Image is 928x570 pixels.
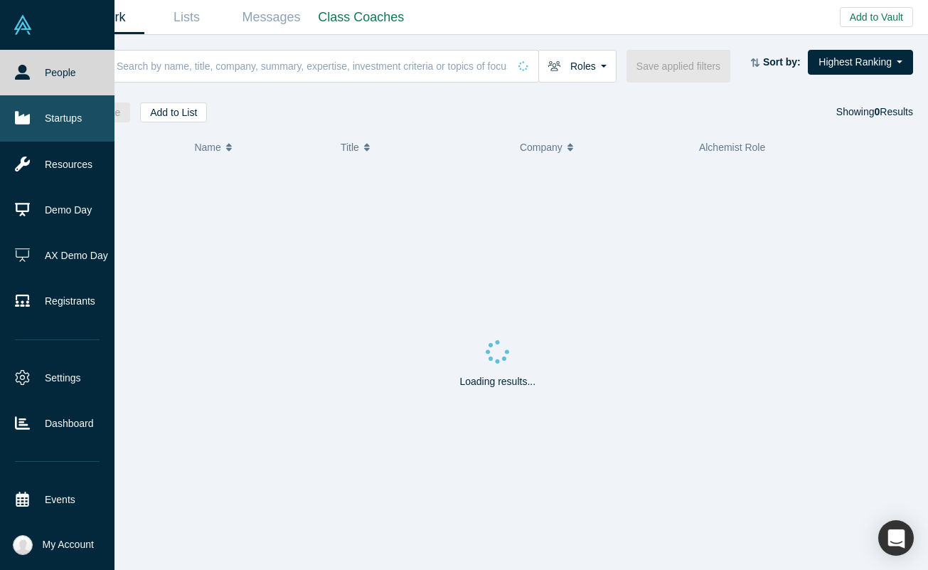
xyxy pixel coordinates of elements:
button: Title [341,132,505,162]
strong: 0 [875,106,880,117]
span: Company [520,132,562,162]
input: Search by name, title, company, summary, expertise, investment criteria or topics of focus [115,49,508,83]
button: Add to Vault [840,7,913,27]
span: Results [875,106,913,117]
a: Lists [144,1,229,34]
a: Class Coaches [314,1,409,34]
span: Name [194,132,220,162]
button: Name [194,132,326,162]
button: Save applied filters [626,50,730,83]
button: Highest Ranking [808,50,913,75]
p: Loading results... [459,374,535,389]
button: Company [520,132,684,162]
span: My Account [43,537,94,552]
button: Roles [538,50,617,83]
button: My Account [13,535,94,555]
span: Alchemist Role [699,142,765,153]
img: Alchemist Vault Logo [13,15,33,35]
a: Messages [229,1,314,34]
button: Add to List [140,102,207,122]
strong: Sort by: [763,56,801,68]
div: Showing [836,102,913,122]
img: Katinka Harsányi's Account [13,535,33,555]
span: Title [341,132,359,162]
